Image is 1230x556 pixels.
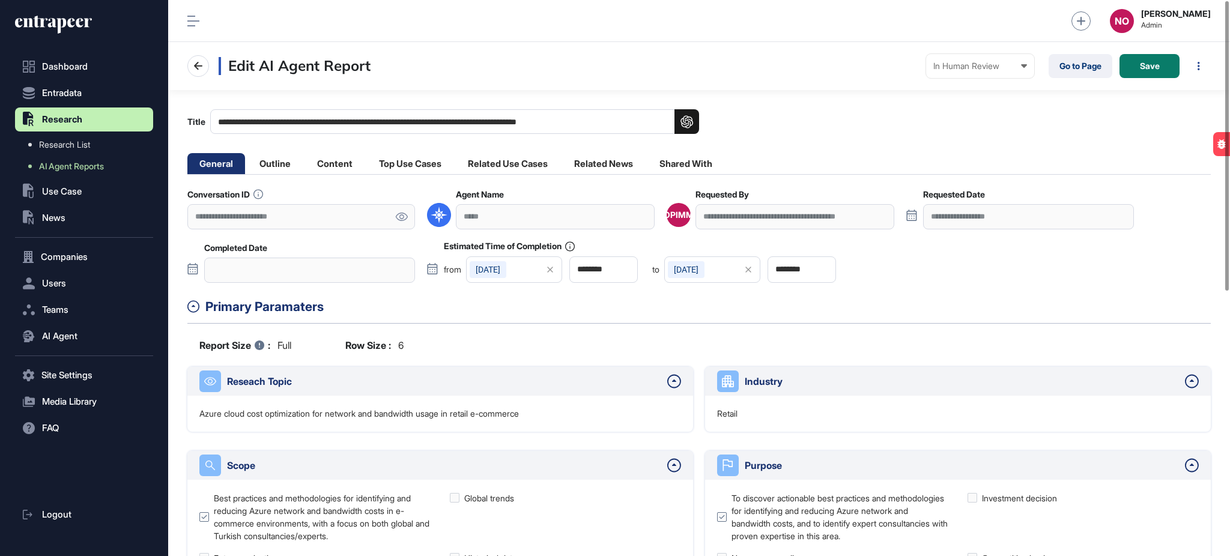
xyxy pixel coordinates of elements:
[562,153,645,174] li: Related News
[15,324,153,348] button: AI Agent
[933,61,1027,71] div: In Human Review
[923,190,985,199] label: Requested Date
[15,416,153,440] button: FAQ
[745,458,1179,473] div: Purpose
[227,374,661,388] div: Reseach Topic
[695,190,749,199] label: Requested By
[42,423,59,433] span: FAQ
[42,213,65,223] span: News
[42,187,82,196] span: Use Case
[42,279,66,288] span: Users
[367,153,453,174] li: Top Use Cases
[247,153,303,174] li: Outline
[464,492,514,504] div: Global trends
[1110,9,1134,33] button: NO
[15,245,153,269] button: Companies
[42,305,68,315] span: Teams
[717,408,738,420] p: Retail
[199,338,291,352] div: full
[668,261,704,278] div: [DATE]
[204,243,267,253] label: Completed Date
[199,338,270,352] b: Report Size :
[732,492,948,542] div: To discover actionable best practices and methodologies for identifying and reducing Azure networ...
[41,370,92,380] span: Site Settings
[456,153,560,174] li: Related Use Cases
[21,156,153,177] a: AI Agent Reports
[210,109,699,134] input: Title
[745,374,1179,388] div: Industry
[42,88,82,98] span: Entradata
[227,458,661,473] div: Scope
[42,397,97,406] span: Media Library
[1141,9,1211,19] strong: [PERSON_NAME]
[219,57,371,75] h3: Edit AI Agent Report
[39,140,90,150] span: Research List
[15,271,153,295] button: Users
[187,189,263,199] label: Conversation ID
[15,206,153,230] button: News
[345,338,404,352] div: 6
[1049,54,1112,78] a: Go to Page
[42,62,88,71] span: Dashboard
[205,297,1211,316] div: Primary Paramaters
[187,109,699,134] label: Title
[41,252,88,262] span: Companies
[1119,54,1180,78] button: Save
[42,115,82,124] span: Research
[1141,21,1211,29] span: Admin
[187,153,245,174] li: General
[652,265,659,274] span: to
[982,492,1057,504] div: Investment decision
[15,81,153,105] button: Entradata
[444,241,575,252] label: Estimated Time of Completion
[199,408,519,420] p: Azure cloud cost optimization for network and bandwidth usage in retail e-commerce
[305,153,365,174] li: Content
[470,261,506,278] div: [DATE]
[15,503,153,527] a: Logout
[214,492,431,542] div: Best practices and methodologies for identifying and reducing Azure network and bandwidth costs i...
[444,265,461,274] span: from
[15,55,153,79] a: Dashboard
[15,363,153,387] button: Site Settings
[21,134,153,156] a: Research List
[456,190,504,199] label: Agent Name
[15,180,153,204] button: Use Case
[647,153,724,174] li: Shared With
[15,107,153,131] button: Research
[664,210,694,220] div: OPIMM
[39,162,104,171] span: AI Agent Reports
[42,510,71,519] span: Logout
[345,338,391,352] b: Row Size :
[42,331,77,341] span: AI Agent
[15,298,153,322] button: Teams
[15,390,153,414] button: Media Library
[1140,62,1160,70] span: Save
